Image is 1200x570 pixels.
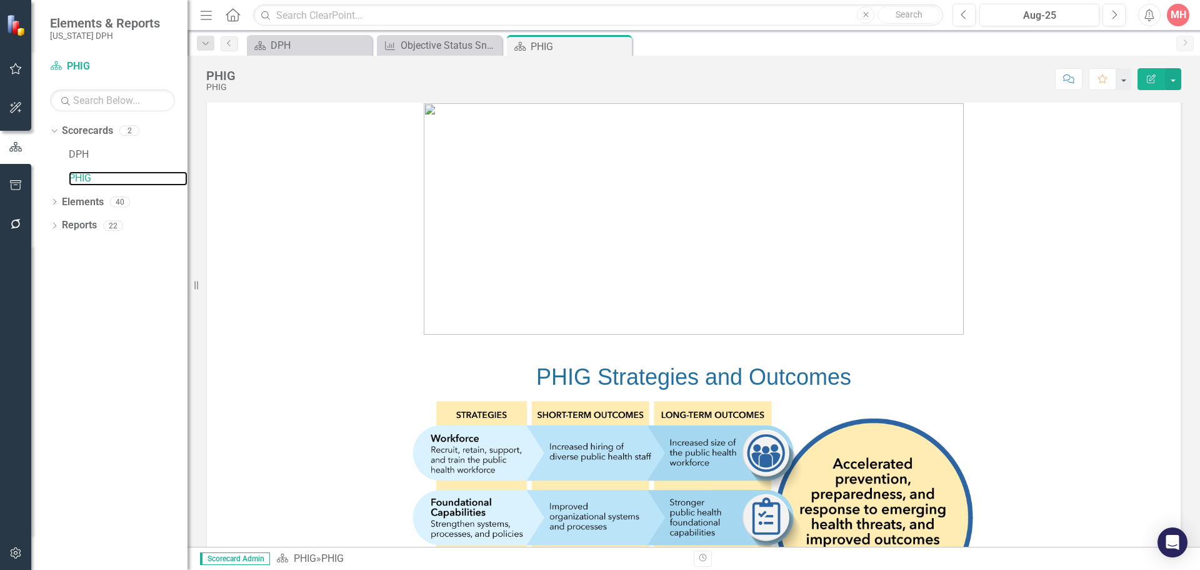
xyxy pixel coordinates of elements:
a: PHIG [69,171,187,186]
div: DPH [271,38,369,53]
button: Search [877,6,940,24]
input: Search ClearPoint... [253,4,943,26]
div: PHIG [531,39,629,54]
div: 2 [119,126,139,136]
a: DPH [69,148,187,162]
div: 22 [103,220,123,231]
a: Scorecards [62,124,113,138]
div: Open Intercom Messenger [1157,527,1187,557]
img: ClearPoint Strategy [6,13,29,36]
div: PHIG [206,83,236,92]
img: mceclip0%20v4.png [424,103,964,335]
div: » [276,552,684,566]
div: Objective Status Snapshot [401,38,499,53]
a: Objective Status Snapshot [380,38,499,53]
div: PHIG [321,552,344,564]
small: [US_STATE] DPH [50,31,160,41]
button: Aug-25 [979,4,1099,26]
span: PHIG Strategies and Outcomes [536,364,851,390]
div: PHIG [206,69,236,83]
span: Scorecard Admin [200,552,270,565]
input: Search Below... [50,89,175,111]
div: 40 [110,196,130,207]
a: PHIG [294,552,316,564]
a: DPH [250,38,369,53]
div: Aug-25 [984,8,1095,23]
a: Elements [62,195,104,210]
button: MH [1167,4,1189,26]
span: Search [896,9,922,19]
a: PHIG [50,59,175,74]
span: Elements & Reports [50,16,160,31]
a: Reports [62,218,97,233]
